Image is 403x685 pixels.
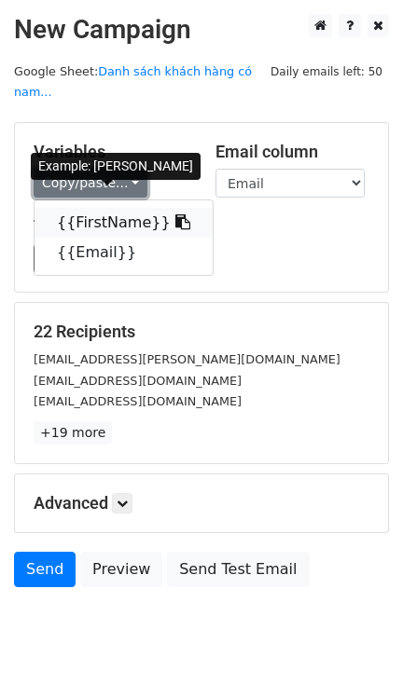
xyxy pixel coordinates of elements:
a: Send [14,552,76,587]
a: Send Test Email [167,552,309,587]
h5: Advanced [34,493,369,514]
a: Danh sách khách hàng có nam... [14,64,252,100]
h5: 22 Recipients [34,322,369,342]
small: [EMAIL_ADDRESS][DOMAIN_NAME] [34,374,242,388]
a: Daily emails left: 50 [264,64,389,78]
h5: Variables [34,142,188,162]
a: +19 more [34,421,112,445]
small: [EMAIL_ADDRESS][PERSON_NAME][DOMAIN_NAME] [34,352,340,366]
a: {{Email}} [35,238,213,267]
h2: New Campaign [14,14,389,46]
iframe: Chat Widget [310,596,403,685]
small: [EMAIL_ADDRESS][DOMAIN_NAME] [34,394,242,408]
a: Preview [80,552,162,587]
a: {{FirstName}} [35,208,213,238]
div: Example: [PERSON_NAME] [31,153,201,180]
small: Google Sheet: [14,64,252,100]
span: Daily emails left: 50 [264,62,389,82]
h5: Email column [215,142,369,162]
